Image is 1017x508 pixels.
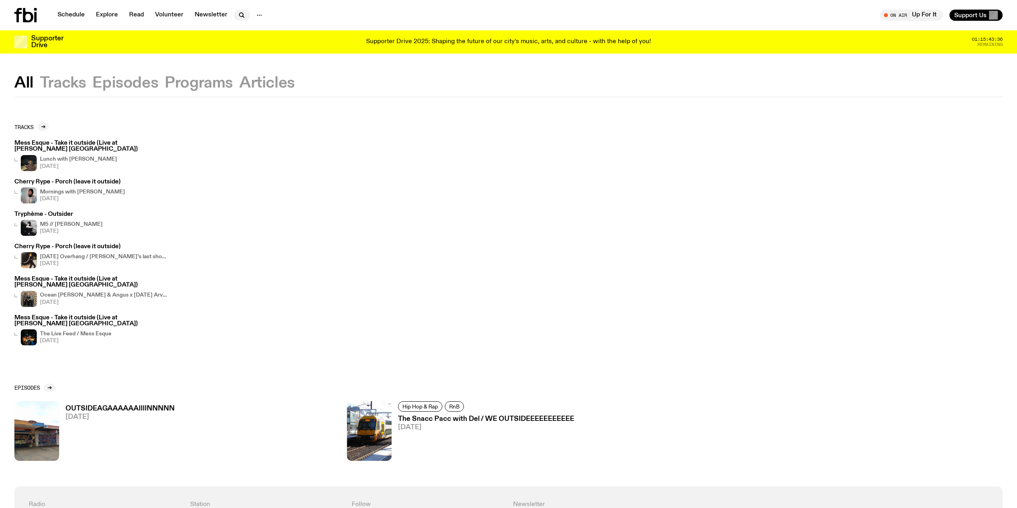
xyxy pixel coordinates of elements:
h4: Mornings with [PERSON_NAME] [40,189,125,195]
span: Hip Hop & Rap [402,403,438,409]
img: Rooty Hill [14,401,59,461]
button: All [14,76,34,90]
img: Kana Frazer is smiling at the camera with her head tilted slightly to her left. She wears big bla... [21,187,37,203]
a: The Snacc Pacc with Del / WE OUTSIDEEEEEEEEEEE[DATE] [392,416,574,461]
a: Hip Hop & Rap [398,401,442,412]
span: [DATE] [40,229,103,234]
h3: Tryphème - Outsider [14,211,103,217]
button: On AirUp For It [880,10,943,21]
span: [DATE] [40,164,117,169]
span: [DATE] [66,414,175,420]
h3: The Snacc Pacc with Del / WE OUTSIDEEEEEEEEEEE [398,416,574,422]
h2: Episodes [14,384,40,390]
span: 01:15:43:36 [972,37,1003,42]
h3: Mess Esque - Take it outside (Live at [PERSON_NAME] [GEOGRAPHIC_DATA]) [14,140,168,152]
button: Tracks [40,76,86,90]
h4: M5 // [PERSON_NAME] [40,222,103,227]
a: RnB [445,401,464,412]
span: [DATE] [40,300,168,305]
a: Episodes [14,384,55,392]
h2: Tracks [14,124,34,130]
a: Tryphème - OutsiderM5 // [PERSON_NAME][DATE] [14,211,103,236]
a: Mess Esque - Take it outside (Live at [PERSON_NAME] [GEOGRAPHIC_DATA])Ocean [PERSON_NAME] & Angus... [14,276,168,307]
h3: Cherry Rype - Porch (leave it outside) [14,244,168,250]
span: RnB [449,403,460,409]
h3: Mess Esque - Take it outside (Live at [PERSON_NAME] [GEOGRAPHIC_DATA]) [14,276,168,288]
span: [DATE] [40,261,168,266]
span: Support Us [954,12,987,19]
a: Cherry Rype - Porch (leave it outside)Kana Frazer is smiling at the camera with her head tilted s... [14,179,125,203]
span: [DATE] [398,424,574,431]
h3: Mess Esque - Take it outside (Live at [PERSON_NAME] [GEOGRAPHIC_DATA]) [14,315,168,327]
a: Tracks [14,123,49,131]
button: Episodes [92,76,158,90]
a: OUTSIDEAGAAAAAAIIIINNNNN[DATE] [59,405,175,461]
span: [DATE] [40,196,125,201]
a: Read [124,10,149,21]
img: Izzy Page stands above looking down at Opera Bar. She poses in front of the Harbour Bridge in the... [21,155,37,171]
span: Remaining [977,42,1003,47]
h4: Lunch with [PERSON_NAME] [40,157,117,162]
h4: [DATE] Overhang / [PERSON_NAME]’s last show !!!!!! [40,254,168,259]
a: Mess Esque - Take it outside (Live at [PERSON_NAME] [GEOGRAPHIC_DATA])The Live Feed / Mess Esque[... [14,315,168,345]
button: Programs [165,76,233,90]
button: Articles [239,76,295,90]
h3: Supporter Drive [31,35,63,49]
h4: The Live Feed / Mess Esque [40,331,111,337]
a: Schedule [53,10,90,21]
button: Support Us [949,10,1003,21]
a: Cherry Rype - Porch (leave it outside)[DATE] Overhang / [PERSON_NAME]’s last show !!!!!![DATE] [14,244,168,268]
a: Volunteer [150,10,188,21]
h4: Ocean [PERSON_NAME] & Angus x [DATE] Arvos [40,293,168,298]
h3: OUTSIDEAGAAAAAAIIIINNNNN [66,405,175,412]
span: [DATE] [40,338,111,343]
a: Mess Esque - Take it outside (Live at [PERSON_NAME] [GEOGRAPHIC_DATA])Izzy Page stands above look... [14,140,168,171]
img: Parramatta train station [347,401,392,461]
p: Supporter Drive 2025: Shaping the future of our city’s music, arts, and culture - with the help o... [366,38,651,46]
h3: Cherry Rype - Porch (leave it outside) [14,179,125,185]
a: Explore [91,10,123,21]
a: Newsletter [190,10,232,21]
